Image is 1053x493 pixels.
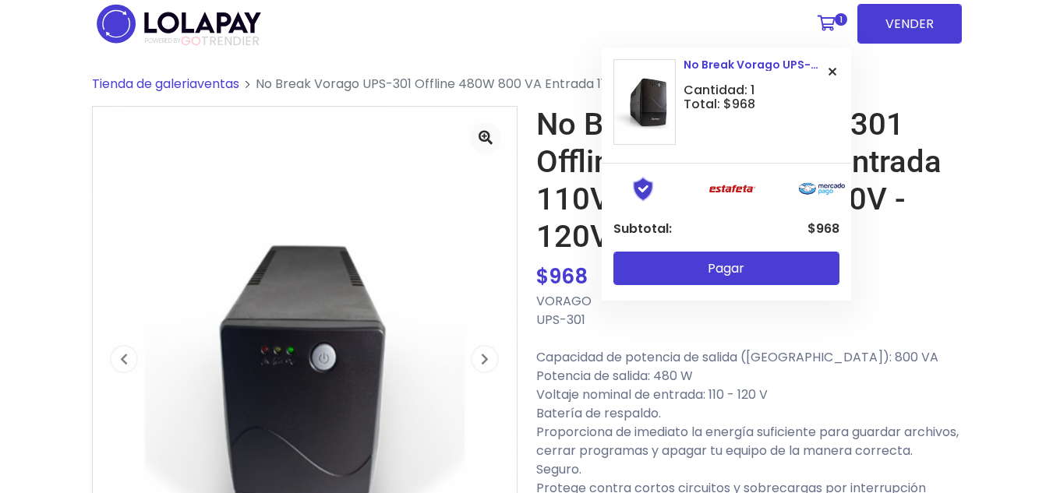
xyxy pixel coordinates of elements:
[825,59,839,85] button: Quitar del carrito
[608,176,679,202] img: Shield
[536,262,962,292] div: $
[613,222,672,236] strong: Subtotal:
[697,176,768,202] img: Estafeta Logo
[613,252,839,285] button: Pagar
[256,75,832,93] span: No Break Vorago UPS-301 Offline 480W 800 VA Entrada 110V - 120V Salida 110V - 120V regulador
[536,106,962,255] h1: No Break Vorago UPS-301 Offline 480W 800 VA Entrada 110V - 120V Salida 110V - 120V regulador
[684,83,755,111] span: Cantidad: 1 Total: $968
[549,262,588,291] span: 968
[613,59,839,71] a: No Break Vorago UPS-301 Offline 480W 800 VA Entrada 110V - 120V Salida 110V - 120V regulador
[92,75,962,106] nav: breadcrumb
[807,220,839,238] span: $968
[145,34,260,48] span: TRENDIER
[786,176,857,202] img: Mercado Pago Logo
[181,32,201,50] span: GO
[857,4,962,44] a: VENDER
[92,75,239,93] a: Tienda de galeriaventas
[145,37,181,45] span: POWERED BY
[613,59,676,145] img: small_1687472158687.png
[684,59,822,71] span: No Break Vorago UPS-301 Offline 480W 800 VA Entrada 110V - 120V Salida 110V - 120V regulador
[835,13,847,26] span: 1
